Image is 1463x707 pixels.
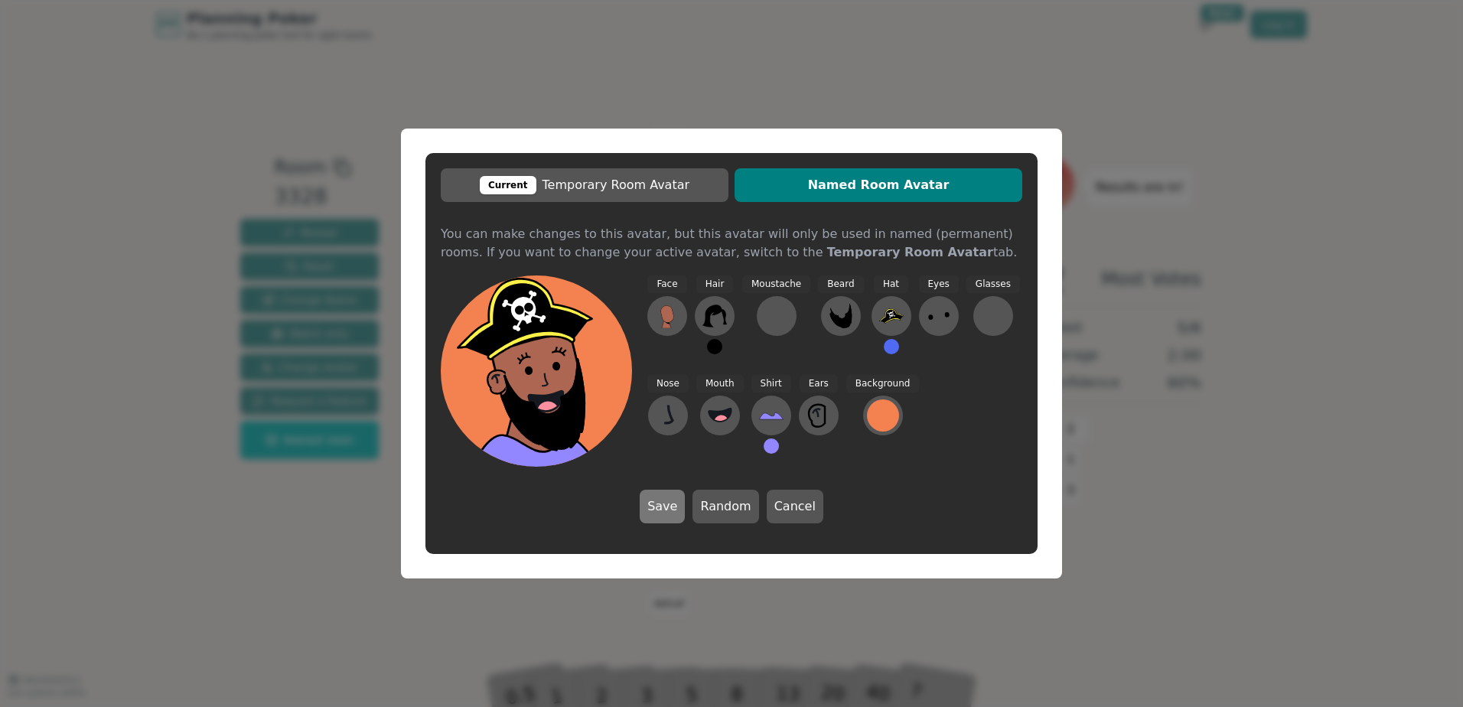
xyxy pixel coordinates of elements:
[966,275,1020,293] span: Glasses
[874,275,908,293] span: Hat
[441,168,728,202] button: CurrentTemporary Room Avatar
[919,275,959,293] span: Eyes
[696,375,744,393] span: Mouth
[647,275,686,293] span: Face
[767,490,823,523] button: Cancel
[800,375,838,393] span: Ears
[640,490,685,523] button: Save
[448,176,721,194] span: Temporary Room Avatar
[735,168,1022,202] button: Named Room Avatar
[818,275,863,293] span: Beard
[647,375,689,393] span: Nose
[751,375,791,393] span: Shirt
[827,245,993,259] b: Temporary Room Avatar
[441,225,1022,237] div: You can make changes to this avatar, but this avatar will only be used in named (permanent) rooms...
[692,490,758,523] button: Random
[742,275,810,293] span: Moustache
[846,375,920,393] span: Background
[696,275,734,293] span: Hair
[742,176,1015,194] span: Named Room Avatar
[480,176,536,194] div: Current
